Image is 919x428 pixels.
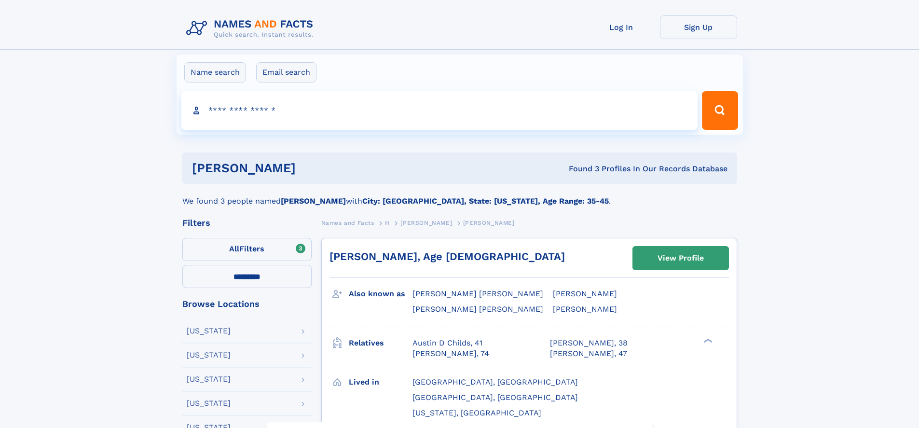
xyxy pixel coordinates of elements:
a: Austin D Childs, 41 [412,338,482,348]
label: Email search [256,62,316,83]
label: Name search [184,62,246,83]
a: [PERSON_NAME], Age [DEMOGRAPHIC_DATA] [329,250,565,262]
span: [PERSON_NAME] [553,289,617,298]
a: Sign Up [660,15,737,39]
h3: Lived in [349,374,412,390]
h1: [PERSON_NAME] [192,162,432,174]
a: [PERSON_NAME], 38 [550,338,628,348]
button: Search Button [702,91,738,130]
div: View Profile [658,247,704,269]
div: [US_STATE] [187,327,231,335]
span: [GEOGRAPHIC_DATA], [GEOGRAPHIC_DATA] [412,377,578,387]
a: [PERSON_NAME] [400,217,452,229]
h3: Also known as [349,286,412,302]
div: [US_STATE] [187,400,231,407]
a: Log In [583,15,660,39]
span: [PERSON_NAME] [553,304,617,314]
div: Found 3 Profiles In Our Records Database [432,164,727,174]
span: [PERSON_NAME] [PERSON_NAME] [412,289,543,298]
span: [GEOGRAPHIC_DATA], [GEOGRAPHIC_DATA] [412,393,578,402]
div: [US_STATE] [187,375,231,383]
span: [US_STATE], [GEOGRAPHIC_DATA] [412,408,541,417]
div: ❯ [701,337,713,344]
b: City: [GEOGRAPHIC_DATA], State: [US_STATE], Age Range: 35-45 [362,196,609,206]
a: [PERSON_NAME], 47 [550,348,627,359]
a: Names and Facts [321,217,374,229]
b: [PERSON_NAME] [281,196,346,206]
span: [PERSON_NAME] [PERSON_NAME] [412,304,543,314]
span: All [229,244,239,253]
div: Filters [182,219,312,227]
span: [PERSON_NAME] [400,220,452,226]
div: We found 3 people named with . [182,184,737,207]
img: Logo Names and Facts [182,15,321,41]
div: Browse Locations [182,300,312,308]
input: search input [181,91,698,130]
h3: Relatives [349,335,412,351]
a: View Profile [633,247,728,270]
div: [US_STATE] [187,351,231,359]
a: [PERSON_NAME], 74 [412,348,489,359]
span: H [385,220,390,226]
span: [PERSON_NAME] [463,220,515,226]
label: Filters [182,238,312,261]
a: H [385,217,390,229]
